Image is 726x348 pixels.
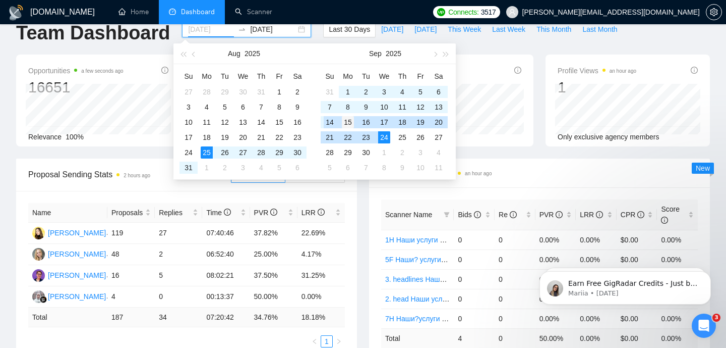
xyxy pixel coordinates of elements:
span: info-circle [270,209,277,216]
td: 2025-10-06 [339,160,357,175]
div: 17 [378,116,390,128]
td: 2025-08-23 [288,130,307,145]
time: an hour ago [465,171,492,176]
img: KK [32,248,45,261]
button: 2025 [386,43,401,64]
div: 1 [378,146,390,159]
div: 19 [414,116,427,128]
div: 20 [237,131,249,143]
td: 2025-09-17 [375,115,393,130]
td: 2025-09-06 [430,84,448,100]
span: Scanner Name [385,211,432,219]
div: 12 [219,116,231,128]
td: 2025-10-04 [430,145,448,160]
div: [PERSON_NAME] [48,248,106,260]
button: setting [706,4,722,20]
a: 1H Наши услуги + наша ЦА [385,236,475,244]
span: filter [444,212,450,218]
td: 2025-09-09 [357,100,375,115]
button: This Week [442,21,487,37]
div: 31 [255,86,267,98]
span: info-circle [224,209,231,216]
td: 2025-09-02 [216,160,234,175]
div: 8 [342,101,354,113]
span: swap-right [238,25,246,33]
a: 2. head Наши услуги + возможно наша ЦА [385,295,524,303]
div: 4 [201,101,213,113]
div: 4 [396,86,408,98]
button: [DATE] [376,21,409,37]
span: 100% [66,133,84,141]
td: 2025-08-31 [321,84,339,100]
div: message notification from Mariia, 6d ago. Earn Free GigRadar Credits - Just by Sharing Your Story... [15,21,187,55]
span: Proposals [111,207,143,218]
span: Profile Views [558,65,636,77]
time: a few seconds ago [81,68,123,74]
div: 15 [273,116,285,128]
span: Proposal Sending Stats [28,168,231,181]
td: 2025-09-05 [270,160,288,175]
div: 18 [201,131,213,143]
td: 2025-08-21 [252,130,270,145]
h1: Team Dashboard [16,21,170,45]
div: 10 [183,116,195,128]
td: 2025-09-05 [411,84,430,100]
td: 2025-10-05 [321,160,339,175]
div: 2 [291,86,304,98]
td: 0.00% [657,230,698,250]
td: 2025-09-20 [430,115,448,130]
div: 21 [255,131,267,143]
span: [DATE] [414,24,437,35]
div: 1 [273,86,285,98]
div: 3 [183,101,195,113]
span: info-circle [510,211,517,218]
span: Re [499,211,517,219]
td: 2025-10-09 [393,160,411,175]
div: 2 [396,146,408,159]
td: $0.00 [617,230,657,250]
img: AA [32,290,45,303]
td: 22.69% [297,223,345,244]
td: 2025-09-27 [430,130,448,145]
div: 12 [414,101,427,113]
span: setting [706,8,721,16]
span: Connects: [448,7,478,18]
span: info-circle [596,211,603,218]
img: logo [8,5,24,21]
div: 28 [324,146,336,159]
td: 2025-09-02 [357,84,375,100]
span: Last Week [492,24,525,35]
span: 3 [712,314,720,322]
td: 2025-08-05 [216,100,234,115]
div: 30 [291,146,304,159]
td: 2025-08-07 [252,100,270,115]
button: This Month [531,21,577,37]
div: 24 [378,131,390,143]
img: gigradar-bm.png [40,296,47,303]
div: 11 [201,116,213,128]
td: 2025-08-14 [252,115,270,130]
span: LRR [301,209,325,217]
button: Sep [369,43,382,64]
a: VM[PERSON_NAME] [32,228,106,236]
div: 3 [414,146,427,159]
a: homeHome [118,8,149,16]
td: 2025-09-04 [393,84,411,100]
th: Th [252,68,270,84]
button: Last Week [487,21,531,37]
span: Only exclusive agency members [558,133,659,141]
span: Last Month [582,24,617,35]
td: 2025-09-04 [252,160,270,175]
td: 2025-10-02 [393,145,411,160]
div: 28 [201,86,213,98]
span: to [238,25,246,33]
div: 7 [360,162,372,174]
div: 9 [291,101,304,113]
td: 2025-08-18 [198,130,216,145]
td: 2025-09-22 [339,130,357,145]
img: NV [32,269,45,282]
div: 26 [219,146,231,159]
a: 7H Наши?услуги + ?ЦА (минус наша ЦА) [385,315,519,323]
td: 2025-09-19 [411,115,430,130]
td: 2025-10-10 [411,160,430,175]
